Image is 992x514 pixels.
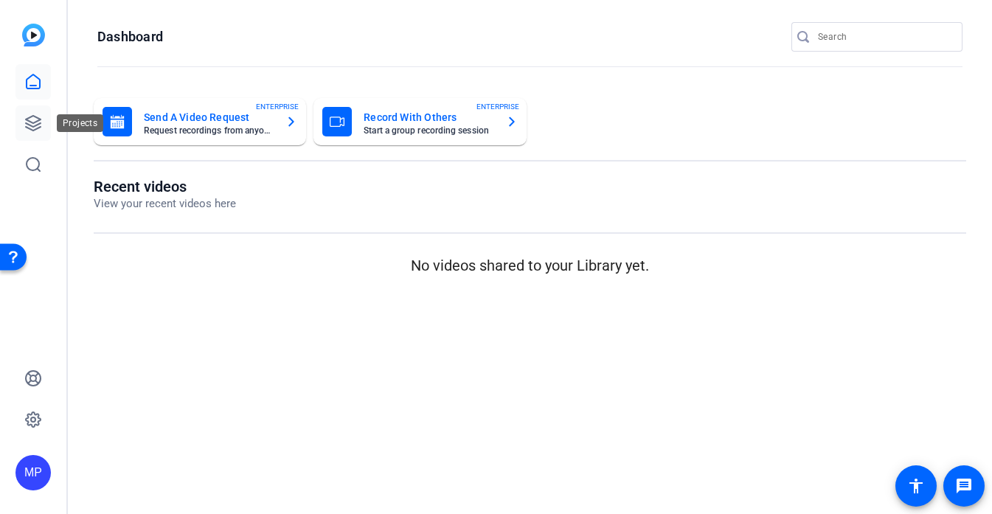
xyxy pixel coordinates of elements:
[144,108,274,126] mat-card-title: Send A Video Request
[94,195,236,212] p: View your recent videos here
[955,477,973,495] mat-icon: message
[94,254,966,277] p: No videos shared to your Library yet.
[57,114,103,132] div: Projects
[94,98,306,145] button: Send A Video RequestRequest recordings from anyone, anywhereENTERPRISE
[94,178,236,195] h1: Recent videos
[476,101,519,112] span: ENTERPRISE
[818,28,951,46] input: Search
[907,477,925,495] mat-icon: accessibility
[256,101,299,112] span: ENTERPRISE
[144,126,274,135] mat-card-subtitle: Request recordings from anyone, anywhere
[15,455,51,490] div: MP
[364,108,493,126] mat-card-title: Record With Others
[313,98,526,145] button: Record With OthersStart a group recording sessionENTERPRISE
[97,28,163,46] h1: Dashboard
[364,126,493,135] mat-card-subtitle: Start a group recording session
[22,24,45,46] img: blue-gradient.svg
